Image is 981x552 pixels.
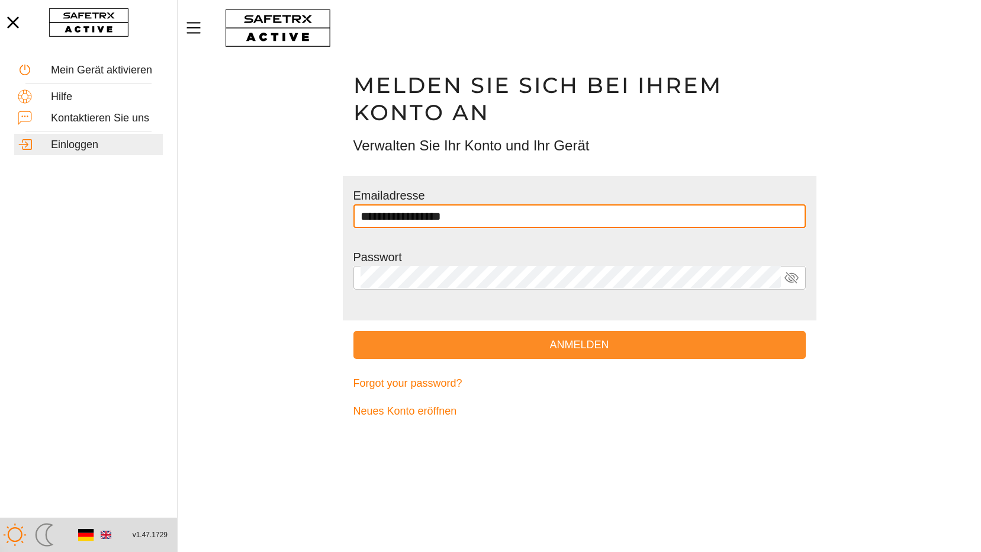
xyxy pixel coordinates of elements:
span: v1.47.1729 [133,529,168,541]
button: v1.47.1729 [126,525,175,545]
div: Kontaktieren Sie uns [51,112,159,125]
img: ModeDark.svg [33,523,56,547]
button: Deutsch [76,525,96,545]
label: Passwort [353,251,402,264]
h1: Melden Sie sich bei Ihrem Konto an [353,72,806,126]
img: ContactUs.svg [18,111,32,125]
img: ModeLight.svg [3,523,27,547]
div: Einloggen [51,139,159,152]
span: Forgot your password? [353,374,462,393]
h3: Verwalten Sie Ihr Konto und Ihr Gerät [353,136,806,156]
div: Hilfe [51,91,159,104]
a: Neues Konto eröffnen [353,397,806,425]
button: MenÜ [184,15,213,40]
img: de.svg [78,527,94,543]
span: Neues Konto eröffnen [353,402,457,421]
button: Anmelden [353,331,806,359]
span: Anmelden [363,336,796,354]
a: Forgot your password? [353,370,806,397]
label: Emailadresse [353,189,425,202]
img: en.svg [101,529,111,540]
button: Englishc [96,525,116,545]
img: Help.svg [18,89,32,104]
div: Mein Gerät aktivieren [51,64,159,77]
